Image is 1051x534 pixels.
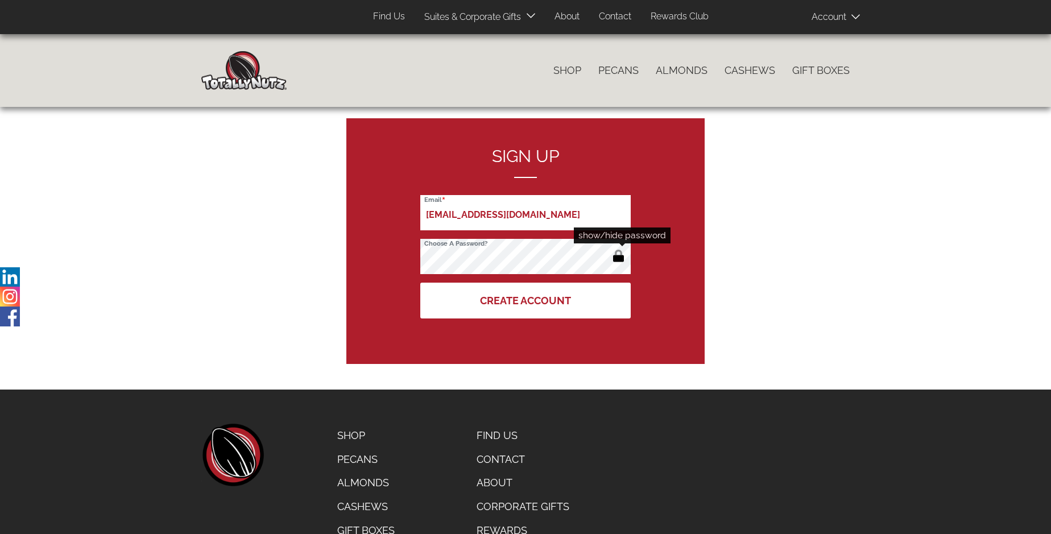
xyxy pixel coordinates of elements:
[468,424,580,448] a: Find Us
[416,6,524,28] a: Suites & Corporate Gifts
[329,424,403,448] a: Shop
[642,6,717,28] a: Rewards Club
[329,495,403,519] a: Cashews
[545,59,590,82] a: Shop
[574,227,671,243] div: show/hide password
[647,59,716,82] a: Almonds
[420,195,631,230] input: Email
[329,448,403,471] a: Pecans
[420,283,631,318] button: Create Account
[716,59,784,82] a: Cashews
[420,147,631,178] h2: Sign up
[201,424,264,486] a: home
[468,471,580,495] a: About
[546,6,588,28] a: About
[329,471,403,495] a: Almonds
[468,448,580,471] a: Contact
[590,59,647,82] a: Pecans
[590,6,640,28] a: Contact
[201,51,287,90] img: Home
[784,59,858,82] a: Gift Boxes
[365,6,413,28] a: Find Us
[468,495,580,519] a: Corporate Gifts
